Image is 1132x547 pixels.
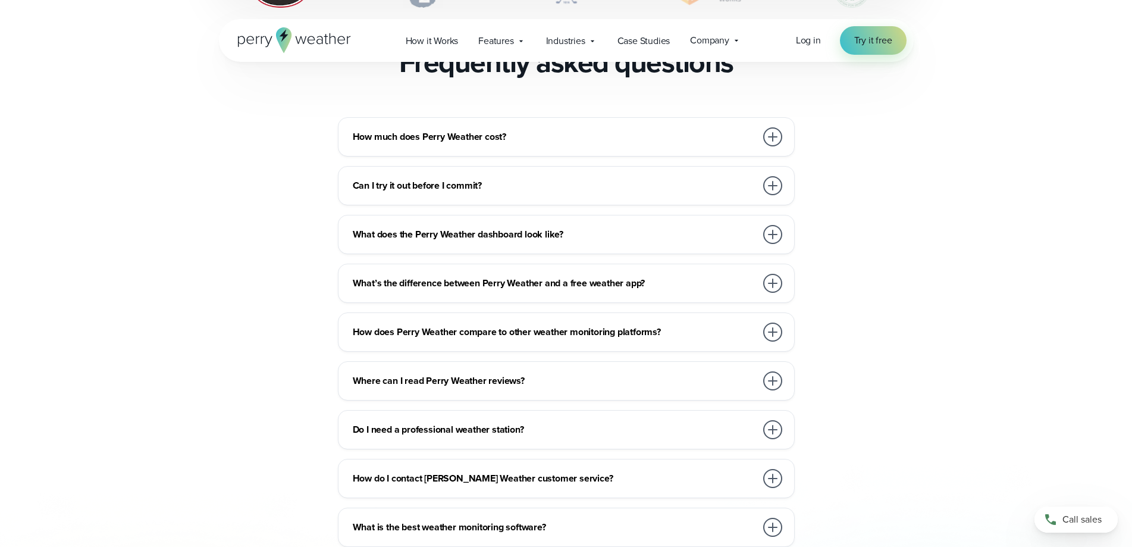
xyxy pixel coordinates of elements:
[546,34,585,48] span: Industries
[353,325,756,339] h3: How does Perry Weather compare to other weather monitoring platforms?
[796,33,821,48] a: Log in
[854,33,892,48] span: Try it free
[840,26,907,55] a: Try it free
[478,34,513,48] span: Features
[353,179,756,193] h3: Can I try it out before I commit?
[690,33,729,48] span: Company
[353,520,756,535] h3: What is the best weather monitoring software?
[399,46,733,79] h2: Frequently asked questions
[1034,507,1118,533] a: Call sales
[353,130,756,144] h3: How much does Perry Weather cost?
[607,29,681,53] a: Case Studies
[1062,512,1102,527] span: Call sales
[796,33,821,47] span: Log in
[353,227,756,242] h3: What does the Perry Weather dashboard look like?
[353,471,756,486] h3: How do I contact [PERSON_NAME] Weather customer service?
[353,276,756,290] h3: What’s the difference between Perry Weather and a free weather app?
[406,34,459,48] span: How it Works
[617,34,670,48] span: Case Studies
[396,29,469,53] a: How it Works
[353,423,756,437] h3: Do I need a professional weather station?
[353,374,756,388] h3: Where can I read Perry Weather reviews?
